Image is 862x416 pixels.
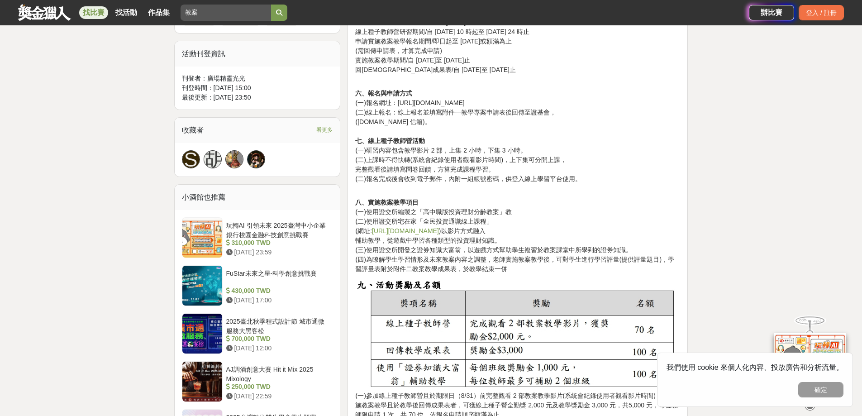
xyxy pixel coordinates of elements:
a: [URL][DOMAIN_NAME] [372,227,439,234]
img: Avatar [226,151,243,168]
p: (一)使用證交所編製之「高中職版投資理財分齡教案」教 (二)使用證交所宅在家「全民投資通識線上課程」 (網址: )以影片方式融入 輔助教學，從遊戲中學習各種類型的投資理財知識。 (三)使用證交所... [355,188,680,274]
a: Avatar [247,150,265,168]
img: 4eae8340-0fb3-4177-b6dc-c44c95b2efce.jpg [355,278,680,391]
div: [DATE] 22:59 [226,392,329,401]
div: 玩轉AI 引領未來 2025臺灣中小企業銀行校園金融科技創意挑戰賽 [226,221,329,238]
a: 找活動 [112,6,141,19]
a: 玩轉AI 引領未來 2025臺灣中小企業銀行校園金融科技創意挑戰賽 310,000 TWD [DATE] 23:59 [182,217,333,258]
div: 250,000 TWD [226,382,329,392]
span: 收藏者 [182,126,204,134]
a: Avatar [225,150,243,168]
a: S [182,150,200,168]
strong: 六、報名與申請方式 [355,90,412,97]
div: 700,000 TWD [226,334,329,344]
strong: 八、實施教案教學項目 [355,199,419,206]
a: 胡 [204,150,222,168]
span: 看更多 [316,125,333,135]
button: 確定 [798,382,843,397]
div: 活動刊登資訊 [175,41,340,67]
img: d2146d9a-e6f6-4337-9592-8cefde37ba6b.png [774,331,846,392]
a: 作品集 [144,6,173,19]
div: 310,000 TWD [226,238,329,248]
a: FuStar未來之星-科學創意挑戰賽 430,000 TWD [DATE] 17:00 [182,265,333,306]
div: FuStar未來之星-科學創意挑戰賽 [226,269,329,286]
div: [DATE] 17:00 [226,296,329,305]
p: (一)報名網址：[URL][DOMAIN_NAME] (二)線上報名：線上報名並填寫附件一教學專案申請表後回傳至證基會， ([DOMAIN_NAME] 信箱)。 (一)研習內容包含教學影片 2 ... [355,79,680,184]
div: 最後更新： [DATE] 23:50 [182,93,333,102]
input: 有長照挺你，care到心坎裡！青春出手，拍出照顧 影音徵件活動 [181,5,271,21]
div: 430,000 TWD [226,286,329,296]
a: 找比賽 [79,6,108,19]
div: 登入 / 註冊 [799,5,844,20]
div: 2025臺北秋季程式設計節 城市通微服務大黑客松 [226,317,329,334]
span: 我們使用 cookie 來個人化內容、投放廣告和分析流量。 [667,363,843,371]
div: 小酒館也推薦 [175,185,340,210]
img: Avatar [248,151,265,168]
a: AJ調酒創意大賽 Hit it Mix 2025 Mixology 250,000 TWD [DATE] 22:59 [182,361,333,402]
div: 刊登者： 廣場精靈光光 [182,74,333,83]
a: 辦比賽 [749,5,794,20]
strong: 七、線上種子教師營活動 [355,137,425,144]
div: 刊登時間： [DATE] 15:00 [182,83,333,93]
div: AJ調酒創意大賽 Hit it Mix 2025 Mixology [226,365,329,382]
a: 2025臺北秋季程式設計節 城市通微服務大黑客松 700,000 TWD [DATE] 12:00 [182,313,333,354]
div: [DATE] 23:59 [226,248,329,257]
div: [DATE] 12:00 [226,344,329,353]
